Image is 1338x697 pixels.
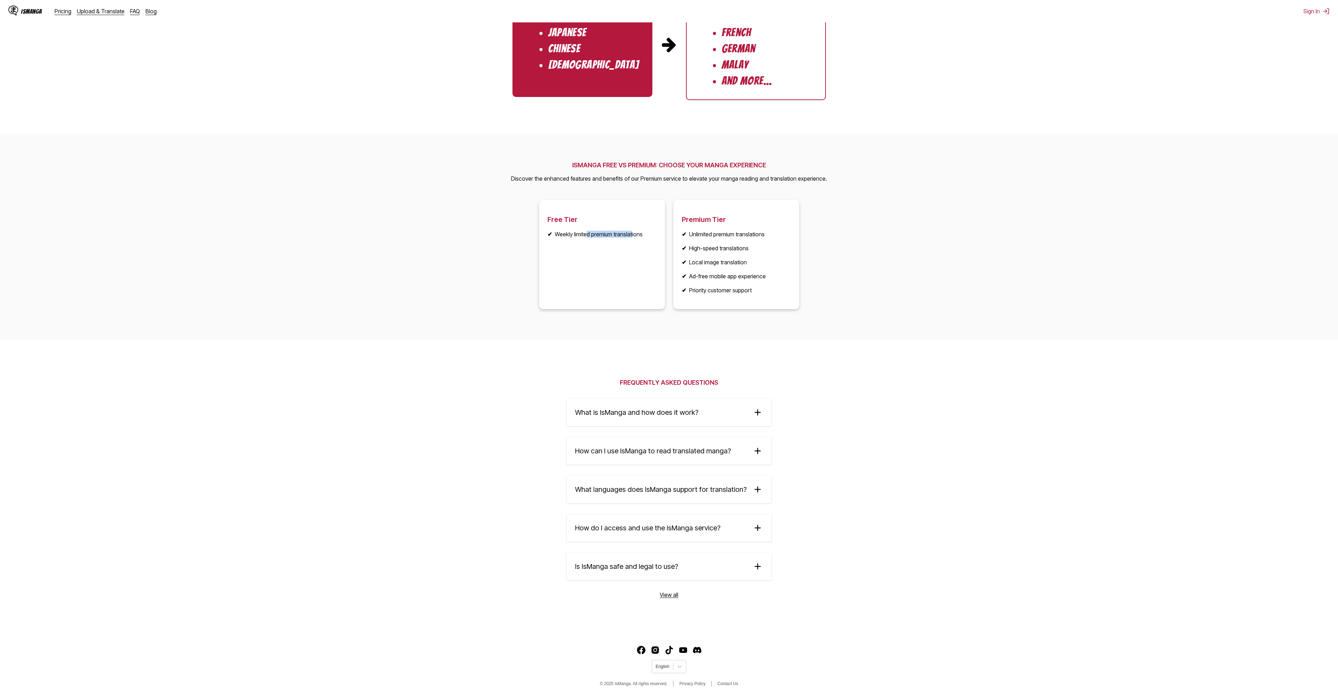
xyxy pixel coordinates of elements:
[575,524,721,532] span: How do I access and use the IsManga service?
[547,231,657,238] li: Weekly limited premium translations
[682,273,791,280] li: Ad-free mobile app experience
[8,6,55,17] a: IsManga LogoIsManga
[567,437,771,465] summary: How can I use IsManga to read translated manga?
[548,27,587,39] li: Japanese
[693,646,701,654] a: Discord
[548,43,581,55] li: Chinese
[567,514,771,542] summary: How do I access and use the IsManga service?
[682,259,686,266] b: ✔
[1323,8,1330,15] img: Sign out
[575,447,731,455] span: How can I use IsManga to read translated manga?
[77,8,125,15] a: Upload & Translate
[682,259,791,266] li: Local image translation
[547,231,552,238] b: ✔
[55,8,71,15] a: Pricing
[567,476,771,503] summary: What languages does IsManga support for translation?
[722,43,756,55] li: German
[682,245,791,252] li: High-speed translations
[637,646,645,654] img: IsManga Facebook
[682,273,686,280] b: ✔
[511,161,827,169] h2: ISMANGA FREE VS PREMIUM: CHOOSE YOUR MANGA EXPERIENCE
[752,407,763,418] img: plus
[722,59,749,71] li: Malay
[651,646,659,654] img: IsManga Instagram
[679,646,687,654] a: Youtube
[679,646,687,654] img: IsManga YouTube
[146,8,157,15] a: Blog
[600,681,668,686] span: © 2025 IsManga. All rights reserved.
[660,591,678,598] a: View all
[511,174,827,183] p: Discover the enhanced features and benefits of our Premium service to elevate your manga reading ...
[575,408,699,417] span: What is IsManga and how does it work?
[682,245,686,252] b: ✔
[620,379,718,386] h2: Frequently Asked Questions
[547,215,657,224] h3: Free Tier
[665,646,673,654] a: TikTok
[682,231,791,238] li: Unlimited premium translations
[717,681,738,686] a: Contact Us
[722,75,772,87] li: And More...
[752,561,763,572] img: plus
[656,664,657,669] input: Select language
[21,8,42,15] div: IsManga
[661,36,678,53] img: Arrow pointing from source to target languages
[8,6,18,15] img: IsManga Logo
[651,646,659,654] a: Instagram
[548,59,639,71] li: [DEMOGRAPHIC_DATA]
[693,646,701,654] img: IsManga Discord
[575,485,747,494] span: What languages does IsManga support for translation?
[682,215,791,224] h3: Premium Tier
[682,287,791,294] li: Priority customer support
[682,287,686,294] b: ✔
[567,399,771,426] summary: What is IsManga and how does it work?
[752,446,763,456] img: plus
[752,484,763,495] img: plus
[752,523,763,533] img: plus
[130,8,140,15] a: FAQ
[575,562,678,571] span: Is IsManga safe and legal to use?
[722,27,751,39] li: French
[637,646,645,654] a: Facebook
[1303,8,1330,15] button: Sign In
[665,646,673,654] img: IsManga TikTok
[567,553,771,580] summary: Is IsManga safe and legal to use?
[679,681,706,686] a: Privacy Policy
[682,231,686,238] b: ✔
